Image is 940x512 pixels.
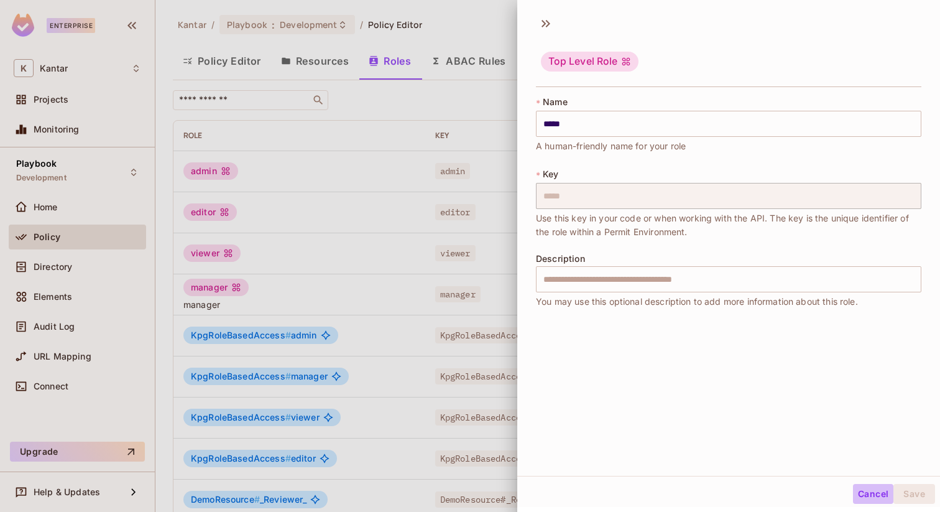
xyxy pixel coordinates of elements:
[536,295,858,309] span: You may use this optional description to add more information about this role.
[536,212,921,239] span: Use this key in your code or when working with the API. The key is the unique identifier of the r...
[543,169,558,179] span: Key
[541,52,638,72] div: Top Level Role
[543,97,568,107] span: Name
[536,254,585,264] span: Description
[893,484,935,504] button: Save
[853,484,893,504] button: Cancel
[536,139,686,153] span: A human-friendly name for your role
